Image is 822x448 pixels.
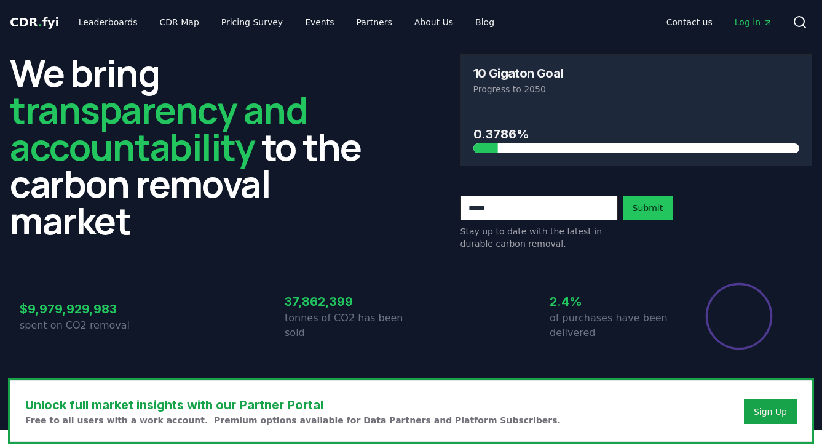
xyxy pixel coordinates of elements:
[285,311,411,340] p: tonnes of CO2 has been sold
[20,318,146,333] p: spent on CO2 removal
[550,292,676,311] h3: 2.4%
[25,396,561,414] h3: Unlock full market insights with our Partner Portal
[725,11,783,33] a: Log in
[460,225,618,250] p: Stay up to date with the latest in durable carbon removal.
[623,196,673,220] button: Submit
[285,292,411,311] h3: 37,862,399
[744,399,797,424] button: Sign Up
[10,54,362,239] h2: We bring to the carbon removal market
[69,11,504,33] nav: Main
[550,311,676,340] p: of purchases have been delivered
[10,15,59,30] span: CDR fyi
[465,11,504,33] a: Blog
[405,11,463,33] a: About Us
[473,83,800,95] p: Progress to 2050
[38,15,42,30] span: .
[25,414,561,426] p: Free to all users with a work account. Premium options available for Data Partners and Platform S...
[754,406,787,418] a: Sign Up
[20,300,146,318] h3: $9,979,929,983
[735,16,773,28] span: Log in
[347,11,402,33] a: Partners
[211,11,293,33] a: Pricing Survey
[295,11,344,33] a: Events
[69,11,148,33] a: Leaderboards
[473,67,563,79] h3: 10 Gigaton Goal
[657,11,722,33] a: Contact us
[10,84,307,172] span: transparency and accountability
[657,11,783,33] nav: Main
[150,11,209,33] a: CDR Map
[473,125,800,143] h3: 0.3786%
[10,14,59,31] a: CDR.fyi
[705,282,773,351] div: Percentage of sales delivered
